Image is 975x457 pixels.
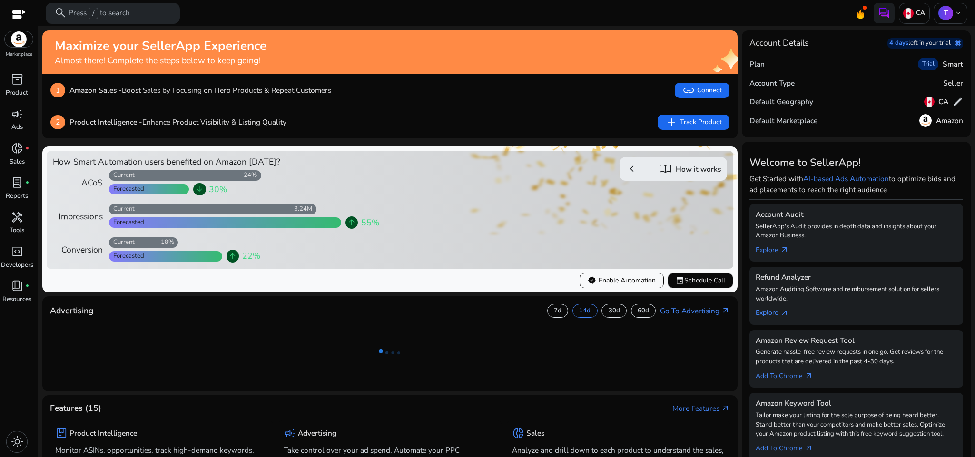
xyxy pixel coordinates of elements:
p: Press to search [69,8,130,19]
span: 30% [209,183,227,195]
span: keyboard_arrow_down [954,9,963,18]
span: 22% [242,250,260,262]
h5: How it works [676,165,721,174]
p: Tools [10,226,24,235]
span: arrow_outward [780,246,789,254]
span: arrow_upward [228,252,237,261]
h5: Refund Analyzer [756,273,957,282]
h5: Sales [526,429,544,438]
p: Product [6,88,28,98]
span: arrow_outward [721,404,730,413]
div: Current [109,171,135,180]
button: linkConnect [675,83,729,98]
span: arrow_outward [780,309,789,318]
p: left in your trial [908,39,955,48]
p: Get Started with to optimize bids and ad placements to reach the right audience [749,173,963,195]
h5: Amazon [936,117,963,125]
span: fiber_manual_record [25,146,30,151]
span: arrow_upward [347,218,356,227]
span: schedule [955,40,961,46]
p: Generate hassle-free review requests in one go. Get reviews for the products that are delivered i... [756,348,957,367]
span: Enable Automation [588,275,655,285]
span: / [89,8,98,19]
span: Trial [922,60,935,68]
span: Connect [682,84,721,97]
p: 4 days [889,39,908,48]
span: 55% [361,216,379,229]
div: Current [109,238,135,247]
p: 30d [609,307,620,315]
img: ca.svg [924,97,935,107]
span: campaign [11,108,23,120]
a: Explorearrow_outward [756,304,797,319]
div: 24% [244,171,261,180]
span: link [682,84,695,97]
p: 1 [50,83,65,97]
p: Boost Sales by Focusing on Hero Products & Repeat Customers [69,85,331,96]
h4: How Smart Automation users benefited on Amazon [DATE]? [53,157,386,167]
h3: Welcome to SellerApp! [749,156,963,169]
span: event [676,276,684,285]
span: arrow_outward [721,307,730,315]
span: Track Product [665,116,721,128]
span: fiber_manual_record [25,284,30,288]
h5: CA [938,97,948,106]
p: 2 [50,115,65,130]
span: Schedule Call [676,275,725,285]
div: Impressions [53,210,103,223]
span: lab_profile [11,176,23,189]
span: import_contacts [659,163,671,175]
h5: Account Type [749,79,795,88]
h5: Seller [943,79,963,88]
div: Forecasted [109,185,144,194]
p: Reports [6,192,28,201]
p: SellerApp's Audit provides in depth data and insights about your Amazon Business. [756,222,957,241]
button: eventSchedule Call [668,273,733,288]
p: Enhance Product Visibility & Listing Quality [69,117,286,127]
div: 18% [161,238,178,247]
h5: Default Geography [749,97,813,106]
h5: Smart [943,60,963,68]
span: donut_small [512,427,524,439]
a: Add To Chrome [756,367,821,381]
span: light_mode [11,436,23,448]
h4: Features (15) [50,403,101,413]
p: Sales [10,157,25,167]
span: search [54,7,67,19]
img: amazon.svg [919,114,932,126]
span: arrow_outward [805,444,813,453]
p: Tailor make your listing for the sole purpose of being heard better. Stand better than your compe... [756,411,957,439]
a: Add To Chrome [756,439,821,454]
img: ca.svg [903,8,914,19]
button: addTrack Product [658,115,729,130]
h4: Account Details [749,38,808,48]
span: campaign [284,427,296,439]
h5: Amazon Keyword Tool [756,399,957,408]
div: 3.24M [294,205,316,214]
div: Forecasted [109,252,144,261]
div: Current [109,205,135,214]
p: Developers [1,261,33,270]
img: amazon.svg [5,31,33,47]
p: Amazon Auditing Software and reimbursement solution for sellers worldwide. [756,285,957,304]
h5: Amazon Review Request Tool [756,336,957,345]
a: More Featuresarrow_outward [672,403,730,414]
h4: Advertising [50,306,93,316]
h4: Almost there! Complete the steps below to keep going! [55,56,266,66]
span: verified [588,276,596,285]
h5: Product Intelligence [69,429,137,438]
span: arrow_downward [195,185,204,194]
p: 14d [579,307,591,315]
a: AI-based Ads Automation [803,174,889,184]
b: Amazon Sales - [69,85,122,95]
span: code_blocks [11,245,23,258]
span: add [665,116,678,128]
div: ACoS [53,176,103,189]
div: Conversion [53,243,103,256]
a: Go To Advertisingarrow_outward [660,305,730,316]
h5: Account Audit [756,210,957,219]
a: Explorearrow_outward [756,241,797,255]
p: CA [914,9,925,18]
b: Product Intelligence - [69,117,142,127]
p: Ads [11,123,23,132]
